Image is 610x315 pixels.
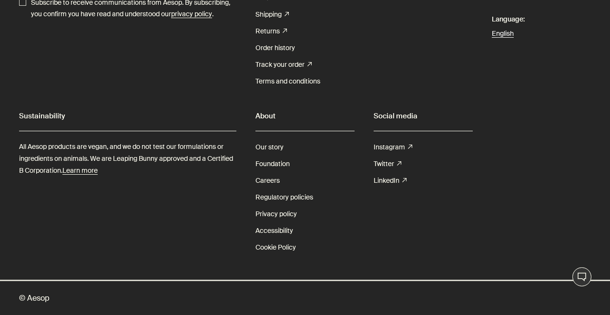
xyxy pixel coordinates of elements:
h2: Social media [374,109,473,123]
a: Twitter [374,156,401,172]
a: Learn more [62,165,98,177]
u: Learn more [62,166,98,175]
span: © Aesop [19,292,50,304]
a: Order history [255,40,295,56]
a: Returns [255,23,287,40]
a: Cookie Policy [255,239,296,256]
p: All Aesop products are vegan, and we do not test our formulations or ingredients on animals. We a... [19,141,236,177]
a: Instagram [374,139,412,156]
a: LinkedIn [374,172,407,189]
a: privacy policy [171,9,212,20]
a: Terms and conditions [255,73,320,90]
u: privacy policy [171,10,212,18]
a: Privacy policy [255,206,297,222]
h2: About [255,109,355,123]
a: Track your order [255,56,312,73]
a: Foundation [255,156,290,172]
span: Language: [492,11,591,28]
button: Live Assistance [572,267,591,286]
a: Our story [255,139,284,156]
a: Careers [255,172,280,189]
h2: Sustainability [19,109,236,123]
a: English [492,28,591,40]
a: Accessibility [255,222,293,239]
a: Shipping [255,6,289,23]
a: Regulatory policies [255,189,313,206]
